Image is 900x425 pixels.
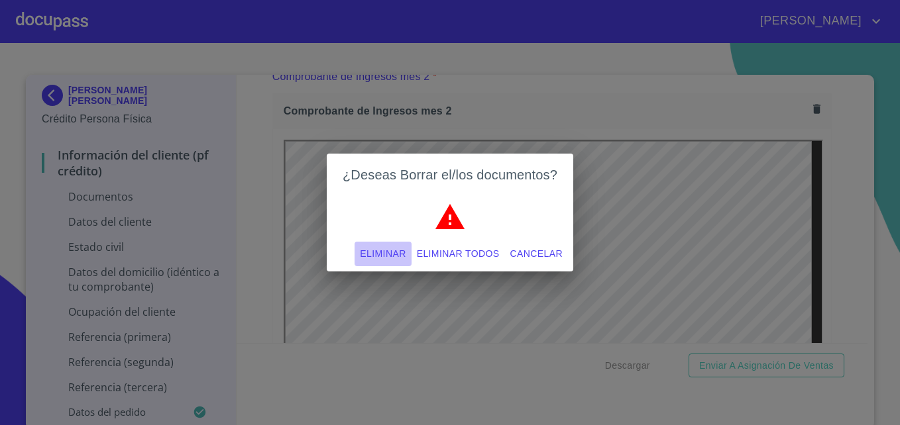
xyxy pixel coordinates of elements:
button: Eliminar todos [412,242,505,266]
span: Eliminar todos [417,246,500,262]
span: Cancelar [510,246,563,262]
button: Cancelar [505,242,568,266]
h2: ¿Deseas Borrar el/los documentos? [343,164,557,185]
span: Eliminar [360,246,406,262]
button: Eliminar [355,242,411,266]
